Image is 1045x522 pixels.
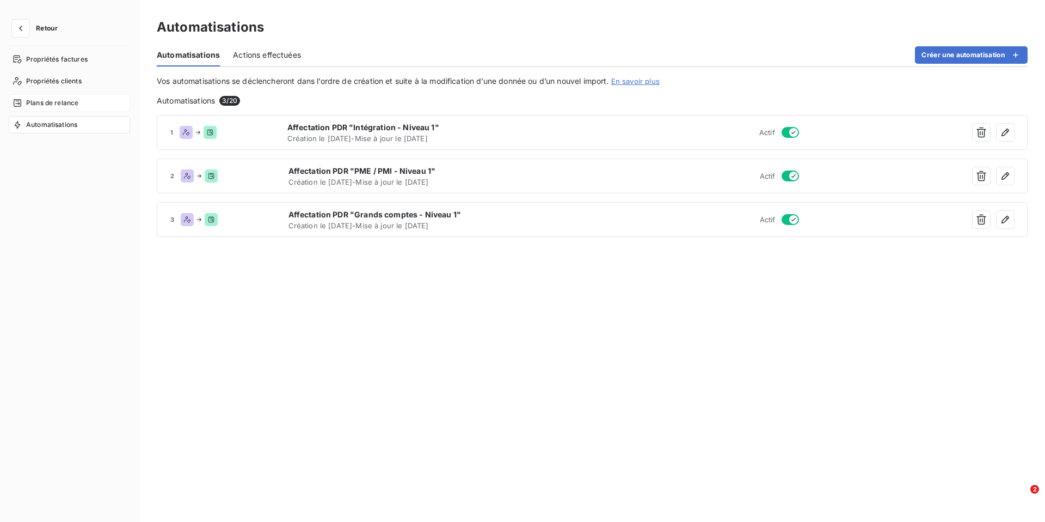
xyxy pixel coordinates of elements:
span: Affectation PDR "PME / PMI - Niveau 1" [288,166,591,177]
button: Créer une automatisation [915,46,1028,64]
span: Actif [760,215,776,224]
span: Retour [36,25,58,32]
span: Création le [DATE] - Mise à jour le [DATE] [287,134,591,143]
span: Plans de relance [26,98,78,108]
span: Affectation PDR "Grands comptes - Niveau 1" [288,209,591,220]
span: 3 [170,216,174,223]
span: Propriétés clients [26,76,82,86]
a: Plans de relance [9,94,130,112]
span: Automatisations [157,50,220,60]
a: Propriétés factures [9,51,130,68]
span: Actif [760,172,776,180]
span: Propriétés factures [26,54,88,64]
span: 2 [170,173,174,179]
a: Propriétés clients [9,72,130,90]
iframe: Intercom live chat [1008,485,1034,511]
span: Création le [DATE] - Mise à jour le [DATE] [288,221,591,230]
button: Retour [9,20,66,37]
span: Actif [759,128,775,137]
span: Actions effectuées [233,50,301,60]
span: 1 [170,129,173,136]
span: Affectation PDR "Intégration - Niveau 1" [287,122,591,133]
span: Automatisations [26,120,77,130]
a: Automatisations [9,116,130,133]
span: Automatisations [157,95,215,106]
h3: Automatisations [157,17,264,37]
a: En savoir plus [611,77,660,86]
span: 3 / 20 [219,96,240,106]
span: Création le [DATE] - Mise à jour le [DATE] [288,178,591,186]
span: Vos automatisations se déclencheront dans l’ordre de création et suite à la modification d’une do... [157,76,609,86]
span: 2 [1030,485,1039,494]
